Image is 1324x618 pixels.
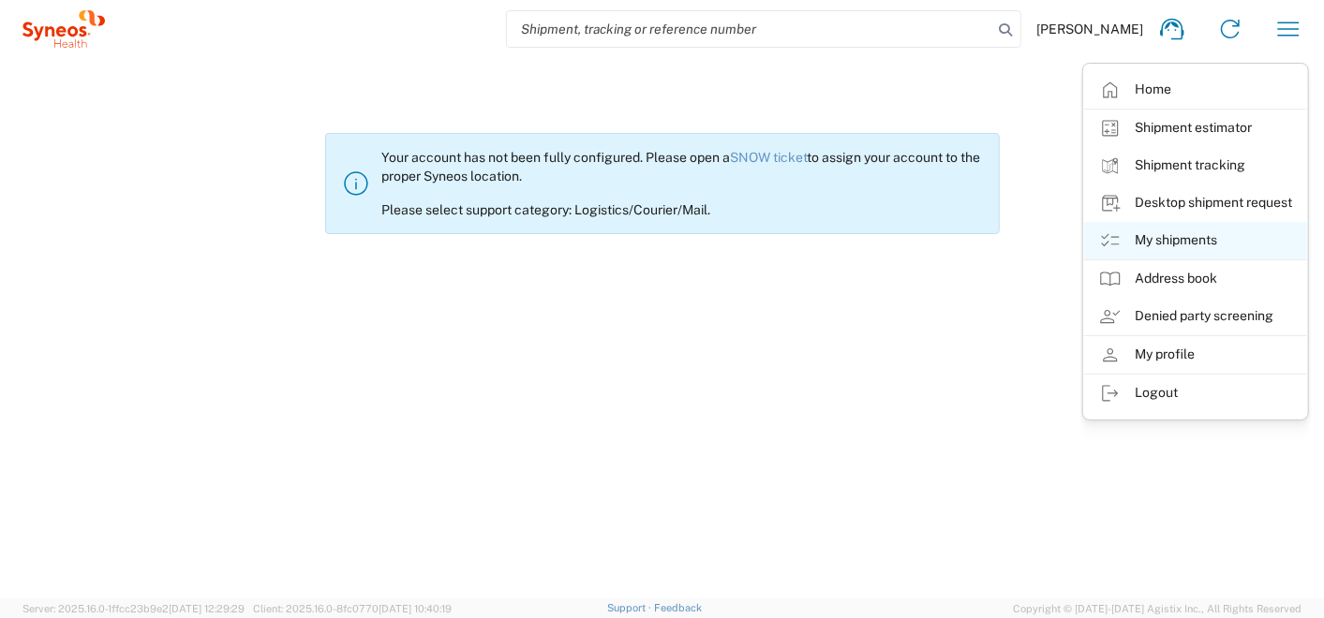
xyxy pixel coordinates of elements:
a: Address book [1084,260,1307,298]
a: Support [607,602,654,613]
a: Desktop shipment request [1084,184,1307,222]
a: Shipment estimator [1084,110,1307,147]
a: My profile [1084,336,1307,374]
span: Copyright © [DATE]-[DATE] Agistix Inc., All Rights Reserved [1013,600,1302,617]
a: Logout [1084,375,1307,412]
span: [PERSON_NAME] [1036,21,1143,37]
input: Shipment, tracking or reference number [507,11,992,47]
a: My shipments [1084,222,1307,259]
a: Denied party screening [1084,298,1307,335]
a: Home [1084,71,1307,109]
span: [DATE] 10:40:19 [379,603,452,614]
span: [DATE] 12:29:29 [169,603,245,614]
a: Shipment tracking [1084,147,1307,184]
span: Server: 2025.16.0-1ffcc23b9e2 [22,603,245,614]
div: Your account has not been fully configured. Please open a to assign your account to the proper Sy... [382,149,984,218]
a: SNOW ticket [731,150,808,165]
span: Client: 2025.16.0-8fc0770 [253,603,452,614]
a: Feedback [654,602,702,613]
